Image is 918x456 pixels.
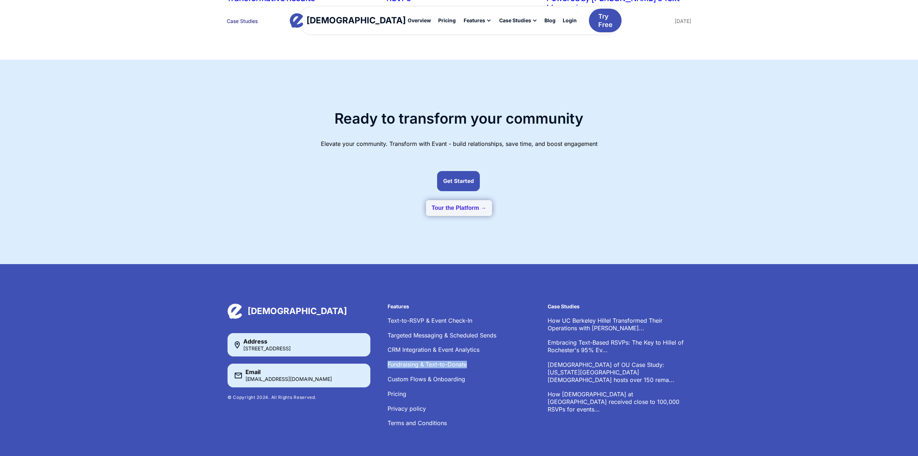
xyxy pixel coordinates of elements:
[548,317,662,332] a: How UC Berkeley Hillel Transformed Their Operations with [PERSON_NAME]...
[563,18,577,23] div: Login
[404,14,435,27] a: Overview
[495,14,541,27] div: Case Studies
[388,405,426,412] a: Privacy policy
[438,18,456,23] div: Pricing
[388,346,479,353] a: CRM Integration & Event Analytics
[388,304,530,310] h6: Features
[435,14,459,27] a: Pricing
[408,18,431,23] div: Overview
[548,361,674,383] a: [DEMOGRAPHIC_DATA] of OU Case Study: [US_STATE][GEOGRAPHIC_DATA][DEMOGRAPHIC_DATA] hosts over 150...
[388,317,472,324] a: Text-to-RSVP & Event Check-In
[388,332,496,339] a: Targeted Messaging & Scheduled Sends
[388,390,406,397] a: Pricing
[243,338,291,344] div: Address
[306,16,406,25] div: [DEMOGRAPHIC_DATA]
[248,305,347,317] div: [DEMOGRAPHIC_DATA]
[388,361,467,368] a: Fundraising & Text-to-Donate
[548,391,679,413] a: How [DEMOGRAPHIC_DATA] at [GEOGRAPHIC_DATA] received close to 100,000 RSVPs for events...
[426,200,492,216] button: Tour the Platform →
[459,14,495,27] div: Features
[598,12,613,29] div: Try Free
[296,13,399,28] a: home
[548,339,684,354] a: Embracing Text-Based RSVPs: The Key to Hillel of Rochester's 95% Ev...
[589,9,622,33] a: Try Free
[245,377,332,382] div: [EMAIL_ADDRESS][DOMAIN_NAME]
[499,18,531,23] div: Case Studies
[437,171,480,191] a: Get Started
[388,376,465,383] a: Custom Flows & Onboarding
[321,141,598,152] p: Elevate your community. Transform with Evant - build relationships, save time, and boost engagement
[559,14,580,27] a: Login
[245,369,332,375] div: Email
[544,18,556,23] div: Blog
[548,304,690,310] h6: Case Studies
[541,14,559,27] a: Blog
[388,419,447,427] a: Terms and Conditions
[228,395,370,400] p: © Copyright 2024. All Rights Reserved.
[334,108,584,129] h2: Ready to transform your community
[243,346,291,351] div: [STREET_ADDRESS]
[464,18,485,23] div: Features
